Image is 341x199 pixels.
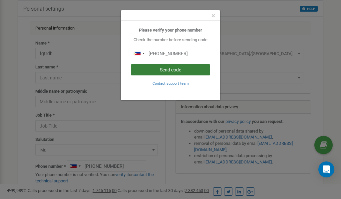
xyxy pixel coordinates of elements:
[139,28,202,33] b: Please verify your phone number
[211,12,215,20] span: ×
[211,12,215,19] button: Close
[131,48,210,59] input: 0905 123 4567
[131,48,147,59] div: Telephone country code
[131,64,210,75] button: Send code
[153,81,189,86] small: Contact support team
[153,81,189,86] a: Contact support team
[131,37,210,43] p: Check the number before sending code
[318,161,334,177] div: Open Intercom Messenger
